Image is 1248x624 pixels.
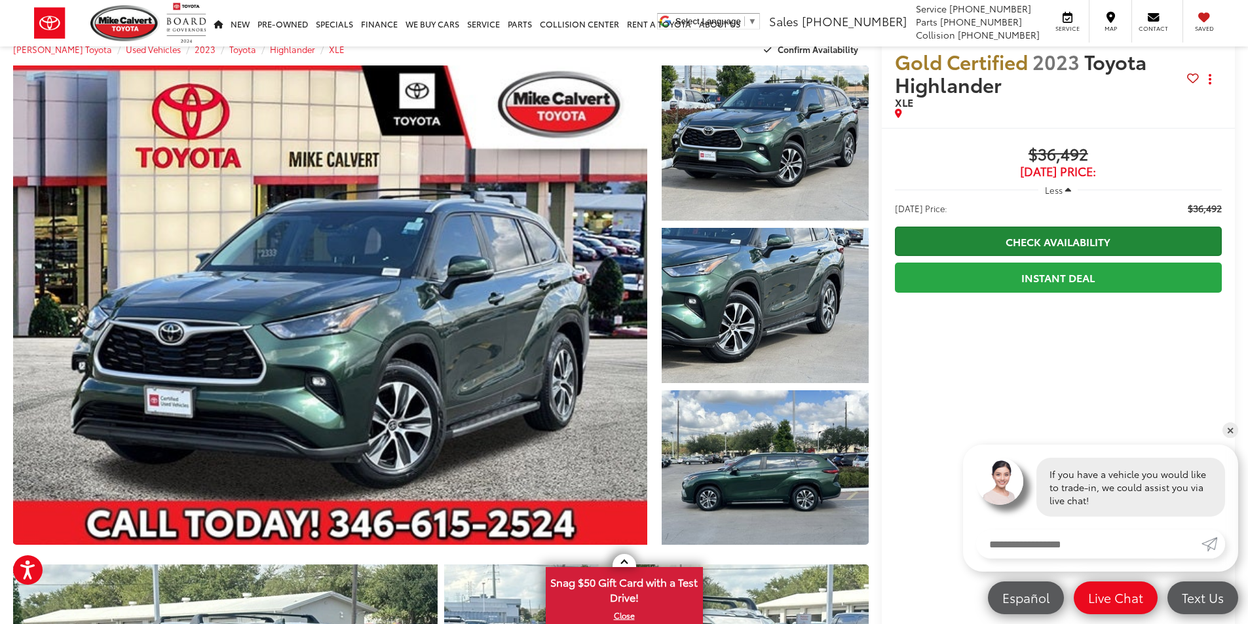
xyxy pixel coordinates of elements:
a: Used Vehicles [126,43,181,55]
span: Saved [1190,24,1219,33]
a: XLE [329,43,345,55]
img: 2023 Toyota Highlander XLE [659,226,870,384]
span: $36,492 [895,145,1222,165]
span: Service [916,2,947,15]
a: Expand Photo 1 [662,65,869,221]
img: 2023 Toyota Highlander XLE [659,64,870,222]
span: Live Chat [1082,589,1150,606]
span: XLE [895,94,913,109]
a: 2023 [195,43,216,55]
span: [DATE] Price: [895,165,1222,178]
a: Submit [1201,530,1225,559]
a: Español [988,581,1064,614]
span: $36,492 [1188,202,1222,215]
a: Check Availability [895,227,1222,256]
a: Highlander [270,43,315,55]
img: Mike Calvert Toyota [90,5,160,41]
span: Text Us [1175,589,1230,606]
button: Less [1038,178,1078,202]
span: ​ [744,16,745,26]
span: Service [1053,24,1082,33]
span: Gold Certified [895,47,1028,75]
div: If you have a vehicle you would like to trade-in, we could assist you via live chat! [1036,458,1225,517]
span: Parts [916,15,937,28]
a: Toyota [229,43,256,55]
button: Confirm Availability [757,38,869,61]
span: [PHONE_NUMBER] [949,2,1031,15]
a: Live Chat [1074,581,1158,614]
img: Agent profile photo [976,458,1023,505]
span: 2023 [1032,47,1080,75]
input: Enter your message [976,530,1201,559]
span: Confirm Availability [778,43,858,55]
span: Sales [769,12,799,29]
a: Text Us [1167,581,1238,614]
span: Less [1045,184,1063,196]
span: Español [996,589,1056,606]
button: Actions [1199,68,1222,91]
span: Collision [916,28,955,41]
a: [PERSON_NAME] Toyota [13,43,112,55]
span: Contact [1139,24,1168,33]
img: 2023 Toyota Highlander XLE [659,388,870,547]
span: ▼ [748,16,757,26]
span: [PHONE_NUMBER] [802,12,907,29]
span: Toyota Highlander [895,47,1146,98]
span: Snag $50 Gift Card with a Test Drive! [547,568,702,608]
span: dropdown dots [1209,74,1211,84]
a: Expand Photo 2 [662,228,869,383]
span: Map [1096,24,1125,33]
a: Expand Photo 3 [662,390,869,545]
img: 2023 Toyota Highlander XLE [7,63,653,547]
span: [PHONE_NUMBER] [958,28,1040,41]
span: [DATE] Price: [895,202,947,215]
a: Instant Deal [895,263,1222,292]
a: Expand Photo 0 [13,65,647,545]
span: [PHONE_NUMBER] [940,15,1022,28]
